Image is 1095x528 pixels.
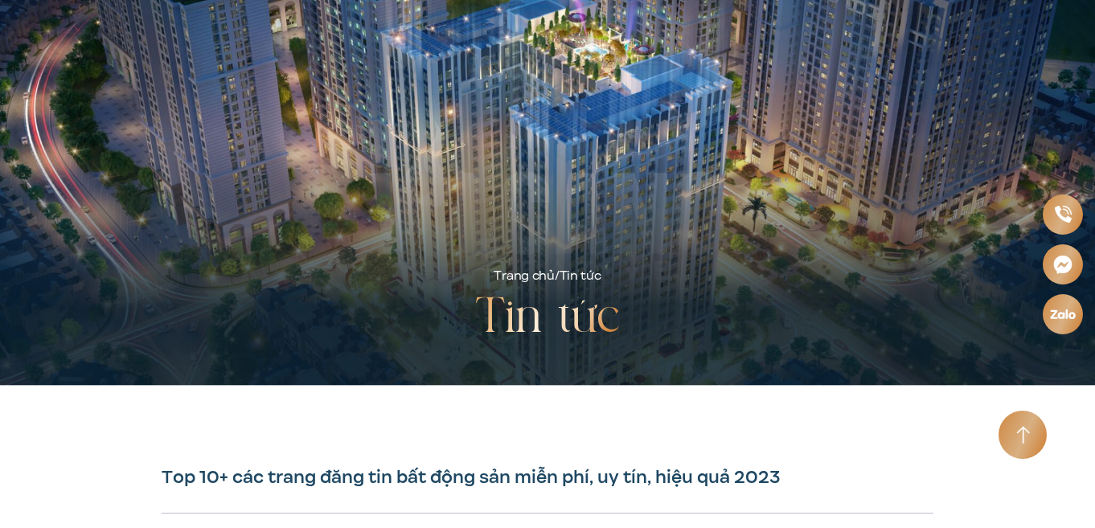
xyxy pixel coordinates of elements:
img: Messenger icon [1052,253,1073,275]
img: Arrow icon [1016,426,1030,444]
img: Zalo icon [1049,307,1077,320]
span: Tin tức [560,267,601,284]
div: / [494,267,601,286]
h2: Tin tức [475,286,620,350]
h1: Top 10+ các trang đăng tin bất động sản miễn phí, uy tín, hiệu quả 2023 [162,466,933,489]
img: Phone icon [1053,205,1072,224]
a: Trang chủ [494,267,554,284]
